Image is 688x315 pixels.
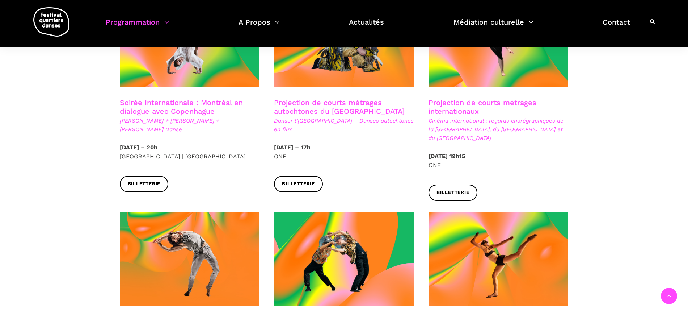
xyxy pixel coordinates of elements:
[33,7,69,37] img: logo-fqd-med
[436,189,469,196] span: Billetterie
[274,176,323,192] a: Billetterie
[120,116,260,134] span: [PERSON_NAME] + [PERSON_NAME] + [PERSON_NAME] Danse
[120,144,157,151] strong: [DATE] – 20h
[429,98,569,116] h3: Projection de courts métrages internationaux
[274,98,414,116] h3: Projection de courts métrages autochtones du [GEOGRAPHIC_DATA]
[429,153,465,159] strong: [DATE] 19h15
[429,185,477,201] a: Billetterie
[603,16,630,37] a: Contact
[349,16,384,37] a: Actualités
[128,180,161,188] span: Billetterie
[120,143,260,161] p: [GEOGRAPHIC_DATA] | [GEOGRAPHIC_DATA]
[453,16,533,37] a: Médiation culturelle
[429,116,569,142] span: Cinéma international : regards chorégraphiques de la [GEOGRAPHIC_DATA], du [GEOGRAPHIC_DATA] et d...
[106,16,169,37] a: Programmation
[429,152,569,170] p: ONF
[120,98,243,116] a: Soirée Internationale : Montréal en dialogue avec Copenhague
[274,116,414,134] span: Danser l’[GEOGRAPHIC_DATA] – Danses autochtones en film
[282,180,315,188] span: Billetterie
[239,16,280,37] a: A Propos
[120,176,169,192] a: Billetterie
[274,144,311,151] strong: [DATE] – 17h
[274,143,414,161] p: ONF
